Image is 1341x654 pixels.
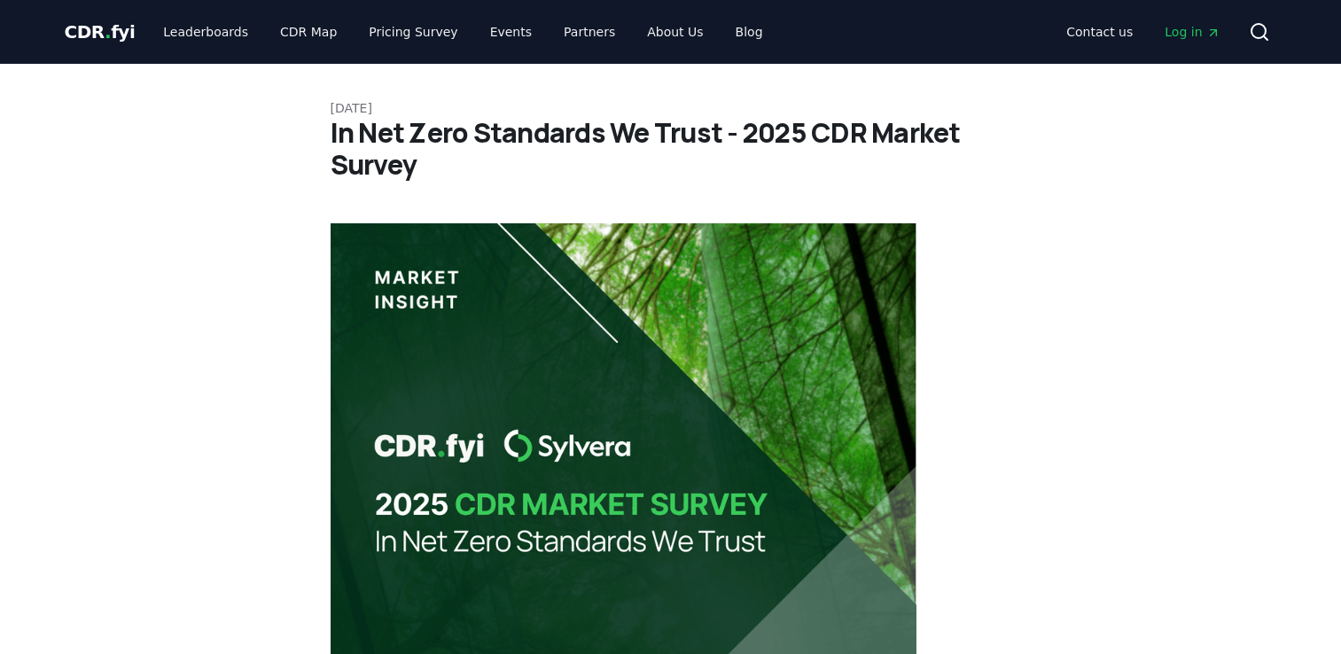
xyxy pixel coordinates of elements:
a: CDR.fyi [65,19,136,44]
a: CDR Map [266,16,351,48]
a: Pricing Survey [355,16,472,48]
h1: In Net Zero Standards We Trust - 2025 CDR Market Survey [331,117,1011,181]
a: Events [476,16,546,48]
a: Contact us [1052,16,1147,48]
span: CDR fyi [65,21,136,43]
nav: Main [1052,16,1234,48]
nav: Main [149,16,776,48]
p: [DATE] [331,99,1011,117]
a: Leaderboards [149,16,262,48]
span: Log in [1165,23,1220,41]
span: . [105,21,111,43]
a: Blog [721,16,777,48]
a: Partners [550,16,629,48]
a: Log in [1150,16,1234,48]
a: About Us [633,16,717,48]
